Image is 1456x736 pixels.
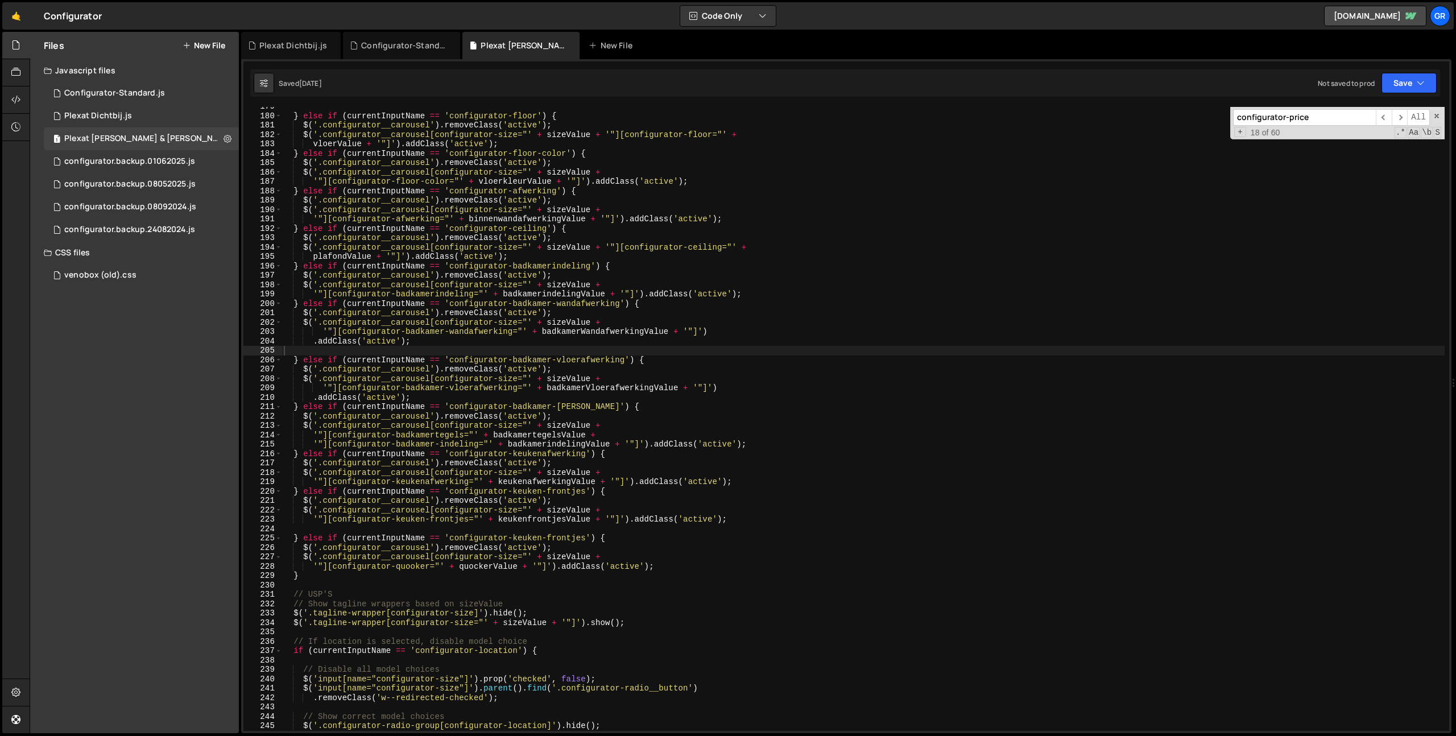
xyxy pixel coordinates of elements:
[243,243,282,253] div: 194
[64,179,196,189] div: configurator.backup.08052025.js
[243,675,282,684] div: 240
[299,78,322,88] div: [DATE]
[361,40,446,51] div: Configurator-Standard.js
[243,262,282,271] div: 196
[243,618,282,628] div: 234
[243,599,282,609] div: 232
[1234,127,1246,138] span: Toggle Replace mode
[243,571,282,581] div: 229
[1430,6,1450,26] a: Gr
[30,241,239,264] div: CSS files
[243,196,282,205] div: 189
[243,506,282,515] div: 222
[243,252,282,262] div: 195
[44,105,239,127] div: 6838/44243.js
[44,39,64,52] h2: Files
[243,412,282,421] div: 212
[44,82,239,105] div: 6838/13206.js
[243,693,282,703] div: 242
[243,168,282,177] div: 186
[243,102,282,111] div: 179
[243,308,282,318] div: 201
[481,40,566,51] div: Plexat [PERSON_NAME] & [PERSON_NAME].js
[1395,127,1407,138] span: RegExp Search
[243,327,282,337] div: 203
[30,59,239,82] div: Javascript files
[243,402,282,412] div: 211
[243,233,282,243] div: 193
[1246,128,1285,138] span: 18 of 60
[243,487,282,497] div: 220
[64,88,165,98] div: Configurator-Standard.js
[243,562,282,572] div: 228
[1318,78,1375,88] div: Not saved to prod
[243,440,282,449] div: 215
[243,534,282,543] div: 225
[243,543,282,553] div: 226
[64,134,221,144] div: Plexat [PERSON_NAME] & [PERSON_NAME].js
[1381,73,1437,93] button: Save
[243,646,282,656] div: 237
[243,158,282,168] div: 185
[243,721,282,731] div: 245
[243,393,282,403] div: 210
[243,224,282,234] div: 192
[243,665,282,675] div: 239
[1421,127,1433,138] span: Whole Word Search
[1407,109,1430,126] span: Alt-Enter
[243,431,282,440] div: 214
[243,346,282,355] div: 205
[64,156,195,167] div: configurator.backup.01062025.js
[243,271,282,280] div: 197
[243,355,282,365] div: 206
[243,149,282,159] div: 184
[1324,6,1426,26] a: [DOMAIN_NAME]
[243,515,282,524] div: 223
[243,299,282,309] div: 200
[243,637,282,647] div: 236
[64,225,195,235] div: configurator.backup.24082024.js
[1392,109,1408,126] span: ​
[243,290,282,299] div: 199
[243,214,282,224] div: 191
[243,365,282,374] div: 207
[243,383,282,393] div: 209
[243,139,282,149] div: 183
[243,121,282,130] div: 181
[64,270,136,280] div: venobox (old).css
[243,581,282,590] div: 230
[44,9,102,23] div: Configurator
[243,177,282,187] div: 187
[243,458,282,468] div: 217
[243,280,282,290] div: 198
[243,187,282,196] div: 188
[1233,109,1376,126] input: Search for
[44,173,239,196] div: 6838/38770.js
[243,684,282,693] div: 241
[259,40,327,51] div: Plexat Dichtbij.js
[589,40,636,51] div: New File
[243,374,282,384] div: 208
[243,477,282,487] div: 219
[44,218,239,241] div: 6838/20077.js
[680,6,776,26] button: Code Only
[53,135,60,144] span: 1
[243,449,282,459] div: 216
[1376,109,1392,126] span: ​
[64,202,196,212] div: configurator.backup.08092024.js
[243,468,282,478] div: 218
[2,2,30,30] a: 🤙
[64,111,132,121] div: Plexat Dichtbij.js
[44,264,239,287] div: 6838/40544.css
[44,127,243,150] div: Plexat Groei & Thuis.js
[44,196,239,218] div: 6838/20949.js
[279,78,322,88] div: Saved
[243,656,282,665] div: 238
[243,712,282,722] div: 244
[243,318,282,328] div: 202
[183,41,225,50] button: New File
[243,337,282,346] div: 204
[243,702,282,712] div: 243
[243,524,282,534] div: 224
